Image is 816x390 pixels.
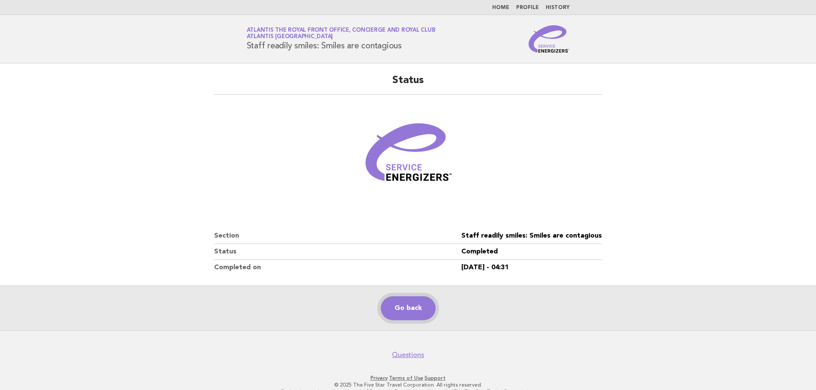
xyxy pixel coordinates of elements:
[247,28,436,50] h1: Staff readily smiles: Smiles are contagious
[247,27,436,39] a: Atlantis The Royal Front Office, Concierge and Royal ClubAtlantis [GEOGRAPHIC_DATA]
[389,375,423,381] a: Terms of Use
[516,5,539,10] a: Profile
[146,381,670,388] p: © 2025 The Five Star Travel Corporation. All rights reserved.
[461,260,602,275] dd: [DATE] - 04:31
[424,375,445,381] a: Support
[214,244,461,260] dt: Status
[529,25,570,53] img: Service Energizers
[392,351,424,359] a: Questions
[146,375,670,381] p: · ·
[546,5,570,10] a: History
[461,228,602,244] dd: Staff readily smiles: Smiles are contagious
[214,260,461,275] dt: Completed on
[214,228,461,244] dt: Section
[247,34,333,40] span: Atlantis [GEOGRAPHIC_DATA]
[381,296,436,320] a: Go back
[461,244,602,260] dd: Completed
[357,105,460,208] img: Verified
[492,5,509,10] a: Home
[371,375,388,381] a: Privacy
[214,74,602,95] h2: Status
